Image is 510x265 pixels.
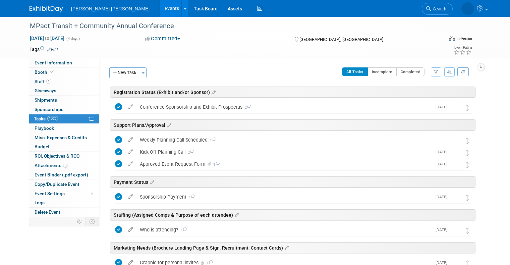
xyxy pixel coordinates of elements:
img: Kelly Graber [451,103,459,112]
a: Search [422,3,453,15]
span: Tasks [34,116,58,121]
a: edit [125,149,136,155]
a: Booth [29,68,99,77]
button: Incomplete [367,67,397,76]
span: Attachments [35,163,68,168]
span: [DATE] [DATE] [30,35,65,41]
img: Kelly Graber [451,226,459,235]
span: Giveaways [35,88,56,93]
button: New Task [109,67,140,78]
a: Staff1 [29,77,99,86]
div: Payment Status [110,176,475,188]
i: Booth reservation complete [50,70,54,74]
span: [GEOGRAPHIC_DATA], [GEOGRAPHIC_DATA] [299,37,383,42]
span: [DATE] [436,150,451,154]
span: Search [431,6,446,11]
a: Budget [29,142,99,151]
td: Toggle Event Tabs [86,217,99,226]
img: ExhibitDay [30,6,63,12]
i: Move task [466,105,469,111]
a: Logs [29,198,99,207]
span: 1 [178,228,187,232]
div: Registration Status (Exhibit and/or Sponsor) [110,87,475,98]
span: Modified Layout [91,193,93,195]
a: Edit sections [233,211,239,218]
div: Marketing Needs (Brochure Landing Page & Sign, Recruitment, Contact Cards) [110,242,475,253]
a: Giveaways [29,86,99,95]
span: 1 [208,138,216,143]
img: Kelly Graber [451,193,459,202]
a: Edit sections [283,244,289,251]
td: Personalize Event Tab Strip [74,217,86,226]
a: edit [125,137,136,143]
i: Move task [466,227,469,234]
a: edit [125,227,136,233]
a: Delete Event [29,208,99,217]
div: Conference Sponsorship and Exhibit Prospectus [136,101,432,113]
div: Who is attending? [136,224,432,235]
a: Misc. Expenses & Credits [29,133,99,142]
span: 2 [185,150,194,155]
a: Event Information [29,58,99,67]
a: Edit sections [148,178,154,185]
a: Attachments3 [29,161,99,170]
a: Event Settings [29,189,99,198]
a: Tasks100% [29,114,99,123]
span: Sponsorships [35,107,63,112]
span: 100% [47,116,58,121]
i: Move task [466,138,469,144]
span: Playbook [35,125,54,131]
span: Event Binder (.pdf export) [35,172,88,177]
img: Kelly Graber [451,148,459,157]
i: Move task [466,195,469,201]
a: Copy/Duplicate Event [29,180,99,189]
a: Edit sections [210,89,216,95]
a: Sponsorships [29,105,99,114]
span: Shipments [35,97,57,103]
span: Logs [35,200,45,205]
a: Edit sections [165,121,171,128]
span: to [44,36,50,41]
span: Staff [35,79,51,84]
span: 1 [212,162,220,167]
i: Move task [466,162,469,168]
td: Tags [30,46,58,53]
span: Misc. Expenses & Credits [35,135,87,140]
span: [DATE] [436,195,451,199]
div: Sponsorship Payment [136,191,432,203]
img: Kelly Graber [461,2,474,15]
img: Format-Inperson.png [449,36,455,41]
img: Kelly Graber [451,160,459,169]
span: Booth [35,69,55,75]
span: Delete Event [35,209,60,215]
a: Shipments [29,96,99,105]
span: (4 days) [66,37,80,41]
a: Refresh [457,67,469,76]
span: Event Information [35,60,72,65]
a: edit [125,161,136,167]
i: Move task [466,150,469,156]
span: 3 [63,163,68,168]
button: Completed [396,67,425,76]
div: Kick Off Planning Call [136,146,432,158]
span: Copy/Duplicate Event [35,181,79,187]
a: Event Binder (.pdf export) [29,170,99,179]
span: Budget [35,144,50,149]
span: [DATE] [436,260,451,265]
span: Event Settings [35,191,65,196]
span: 2 [242,105,251,110]
img: Kelly Graber [451,136,459,145]
div: Staffing (Assigned Comps & Purpose of each attendee) [110,209,475,220]
span: 1 [186,195,195,200]
span: ROI, Objectives & ROO [35,153,79,159]
div: Event Rating [454,46,472,49]
a: edit [125,104,136,110]
div: Approved Event Request Form [136,158,432,170]
a: ROI, Objectives & ROO [29,152,99,161]
a: Playbook [29,124,99,133]
span: [PERSON_NAME] [PERSON_NAME] [71,6,150,11]
span: 1 [46,79,51,84]
div: Event Format [407,35,472,45]
button: All Tasks [342,67,368,76]
a: edit [125,194,136,200]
